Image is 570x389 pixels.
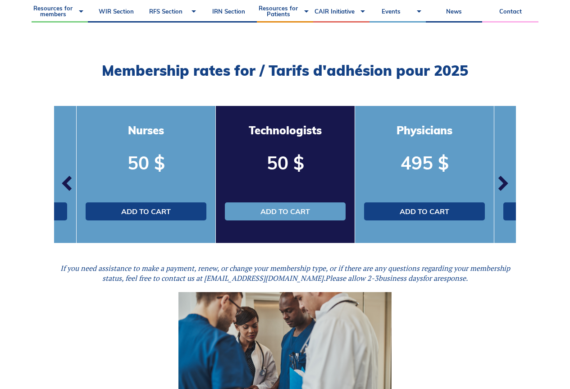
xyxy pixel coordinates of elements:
[225,150,346,175] p: 50 $
[325,273,371,283] i: Please allow 2
[364,150,485,175] p: 495 $
[86,150,206,175] p: 50 $
[60,263,510,283] em: If you need assistance to make a payment, renew, or change your membership type, or if there are ...
[437,273,468,283] i: response.
[86,124,206,137] h3: Nurses
[225,202,346,220] a: Add to cart
[364,202,485,220] a: Add to cart
[364,124,485,137] h3: Physicians
[86,202,206,220] a: Add to cart
[54,62,516,79] h2: Membership rates for / Tarifs d'adhésion pour 2025
[225,124,346,137] h3: Technologists
[378,273,423,283] i: business days
[325,273,468,283] span: -3 for a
